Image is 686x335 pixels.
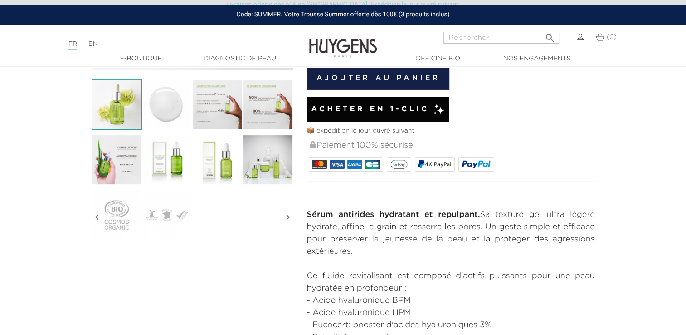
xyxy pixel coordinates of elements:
img: Huygens [309,24,377,59]
a: FR [68,41,77,50]
img: VISA [330,160,345,169]
img: Paiement 100% sécurisé [310,141,316,148]
img: MASTERCARD [312,160,327,169]
div: Paiement 100% sécurisé [309,136,595,155]
span: (0) [607,34,617,40]
button: Ajouter au panier [307,66,450,90]
img: Le Concentré Hyaluronique [142,134,192,185]
img: Le Concentré Hyaluronique [92,79,142,130]
input: Rechercher [443,32,559,44]
i:  [92,195,102,240]
p: Ce fluide revitalisant est composé d'actifs puissants pour une peau hydratée en profondeur : [307,270,595,295]
i:  [282,195,293,240]
a: Officine Bio [393,54,483,64]
img: AMEX [347,160,362,169]
li: - Fucocert: booster d'acides hyaluroniques 3% [307,319,595,331]
p: Sa texture gel ultra légère hydrate, affine le grain et resserre les pores. Un geste simple et ef... [307,209,595,258]
a: Diagnostic de peau [195,54,285,64]
div: | [64,39,279,49]
button:  [542,29,558,41]
li: - Acide hyaluronique BPM [307,295,595,307]
span: 4X PayPal [425,161,451,167]
img: CB_NATIONALE [365,160,379,169]
i:  [545,30,555,41]
a: E-Boutique [96,54,186,64]
strong: Sérum antirides hydratant et repulpant. [307,211,480,219]
img: google_pay [390,160,408,169]
a: EN [88,41,97,47]
a: Nos engagements [491,54,582,64]
p: 📦 expédition le jour ouvré suivant [307,126,595,136]
li: - Acide hyaluronique HPM [307,307,595,319]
